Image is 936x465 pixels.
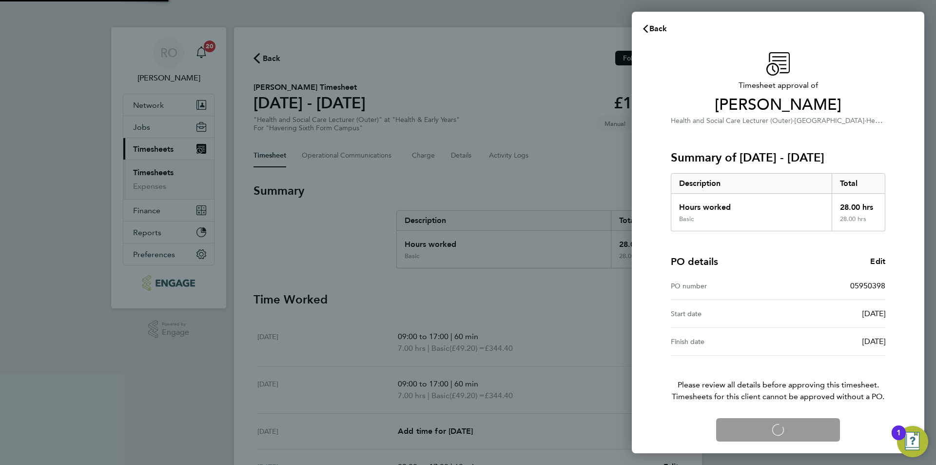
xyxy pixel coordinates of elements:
div: Start date [671,308,778,320]
span: Back [649,24,667,33]
button: Back [632,19,677,39]
div: [DATE] [778,308,885,320]
span: [GEOGRAPHIC_DATA] [795,117,864,125]
div: Summary of 22 - 28 Sep 2025 [671,173,885,231]
span: Timesheet approval of [671,80,885,91]
div: Total [832,174,885,193]
span: Edit [870,257,885,266]
div: Description [671,174,832,193]
div: 28.00 hrs [832,215,885,231]
span: Timesheets for this client cannot be approved without a PO. [659,391,897,403]
div: Basic [679,215,694,223]
span: · [793,117,795,125]
div: Hours worked [671,194,832,215]
div: PO number [671,280,778,292]
button: Open Resource Center, 1 new notification [897,426,928,457]
span: · [864,117,866,125]
h4: PO details [671,255,718,268]
span: Health & Early Years [866,116,927,125]
span: Health and Social Care Lecturer (Outer) [671,117,793,125]
div: Finish date [671,336,778,347]
div: 28.00 hrs [832,194,885,215]
div: 1 [897,433,901,445]
h3: Summary of [DATE] - [DATE] [671,150,885,165]
div: [DATE] [778,336,885,347]
a: Edit [870,256,885,267]
p: Please review all details before approving this timesheet. [659,356,897,403]
span: [PERSON_NAME] [671,95,885,115]
span: 05950398 [850,281,885,290]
